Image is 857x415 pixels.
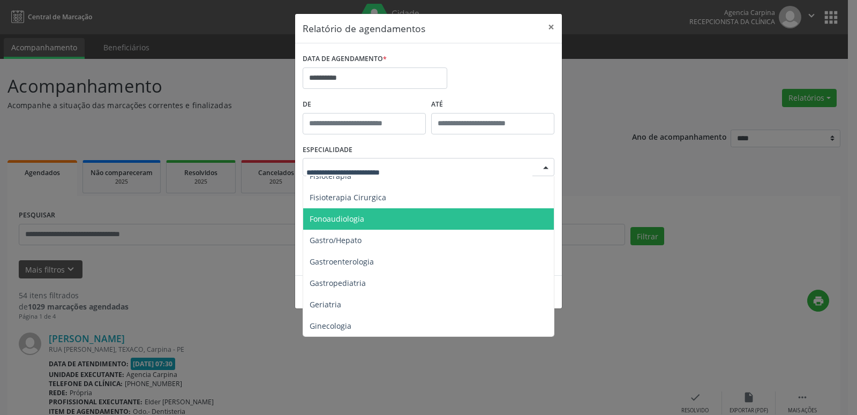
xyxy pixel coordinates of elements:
[310,256,374,267] span: Gastroenterologia
[310,171,351,181] span: Fisioterapia
[310,192,386,202] span: Fisioterapia Cirurgica
[303,21,425,35] h5: Relatório de agendamentos
[310,299,341,310] span: Geriatria
[310,214,364,224] span: Fonoaudiologia
[303,142,352,159] label: ESPECIALIDADE
[431,96,554,113] label: ATÉ
[310,278,366,288] span: Gastropediatria
[303,96,426,113] label: De
[310,235,362,245] span: Gastro/Hepato
[540,14,562,40] button: Close
[310,321,351,331] span: Ginecologia
[303,51,387,67] label: DATA DE AGENDAMENTO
